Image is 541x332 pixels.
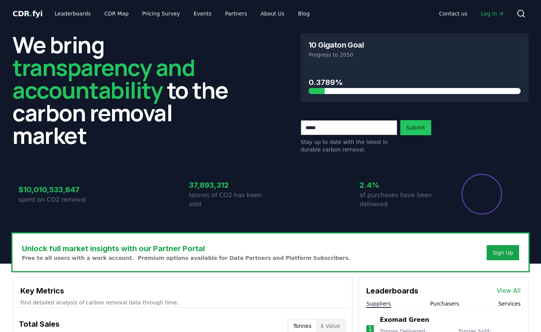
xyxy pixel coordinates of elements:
a: Pricing Survey [136,7,186,20]
p: Free to all users with a work account. Premium options available for Data Partners and Platform S... [22,254,350,262]
p: spent on CO2 removal [18,195,100,204]
p: Find detailed analysis of carbon removal data through time. [20,299,344,306]
p: tonnes of CO2 has been sold [189,191,270,209]
button: Suppliers [366,300,391,307]
div: Percentage of sales delivered [461,173,503,215]
a: CDR.fyi [12,8,43,19]
a: Exomad Green [380,315,429,324]
a: Leaderboards [49,7,97,20]
a: Blog [292,7,316,20]
span: CDR fyi [12,9,43,18]
a: Partners [219,7,253,20]
button: Sign Up [487,245,519,260]
a: CDR Map [98,7,135,20]
p: of purchases have been delivered [360,191,441,209]
nav: Main [433,7,510,20]
button: Services [498,300,521,307]
h3: 2.4% [360,179,441,191]
a: Log in [475,7,510,20]
p: Progress to 2050 [309,51,521,59]
p: Stay up to date with the latest in durable carbon removal. [301,138,397,153]
h3: Key Metrics [20,285,344,296]
a: Sign Up [493,249,513,256]
h2: We bring to the carbon removal market [12,33,240,147]
button: $ Value [316,320,345,332]
h3: 10 Gigaton Goal [309,41,364,49]
a: Contact us [433,7,473,20]
h3: $10,010,533,647 [18,184,100,195]
a: View All [497,286,521,295]
button: Submit [400,120,431,135]
span: Log in [481,10,504,17]
button: Purchasers [430,300,459,307]
span: transparency and accountability [12,52,195,105]
nav: Main [49,7,316,20]
a: Events [188,7,217,20]
h3: 0.3789% [309,77,521,88]
button: Tonnes [289,320,316,332]
h3: Unlock full market insights with our Partner Portal [22,243,350,254]
h3: 37,893,312 [189,179,270,191]
a: About Us [255,7,290,20]
h3: Leaderboards [366,285,418,296]
span: . [30,9,32,18]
